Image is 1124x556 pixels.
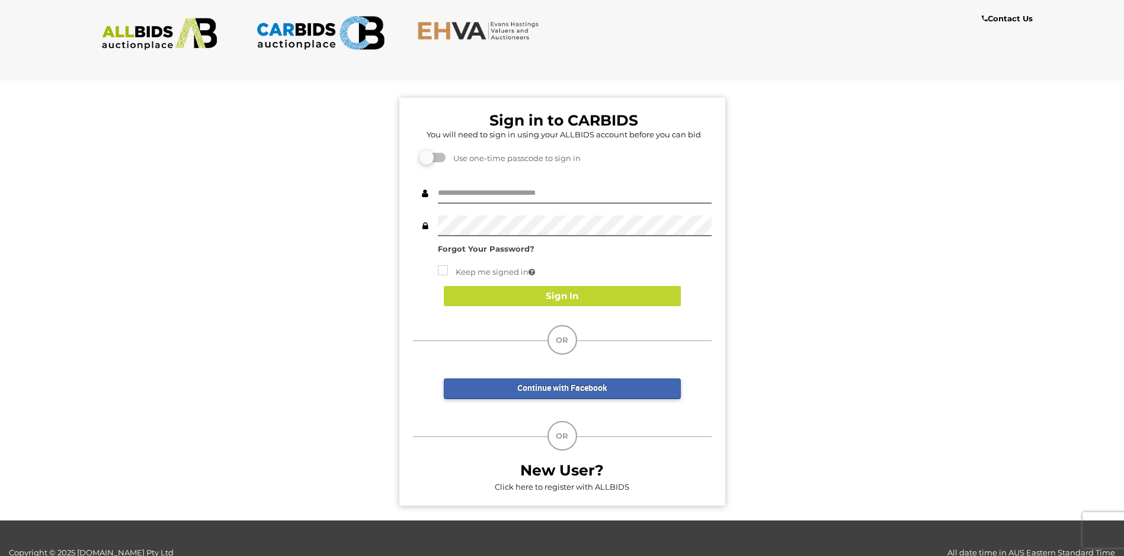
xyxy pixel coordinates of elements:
h5: You will need to sign in using your ALLBIDS account before you can bid [416,130,712,139]
a: Contact Us [982,12,1036,25]
label: Keep me signed in [438,265,535,279]
a: Continue with Facebook [444,378,681,399]
span: Use one-time passcode to sign in [447,153,581,163]
a: Click here to register with ALLBIDS [495,482,629,491]
img: ALLBIDS.com.au [95,18,224,50]
img: CARBIDS.com.au [256,12,385,54]
button: Sign In [444,286,681,307]
div: OR [547,325,577,355]
div: OR [547,421,577,451]
b: New User? [520,461,604,479]
b: Contact Us [982,14,1033,23]
a: Forgot Your Password? [438,244,534,253]
b: Sign in to CARBIDS [489,111,638,129]
img: EHVA.com.au [417,21,546,40]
